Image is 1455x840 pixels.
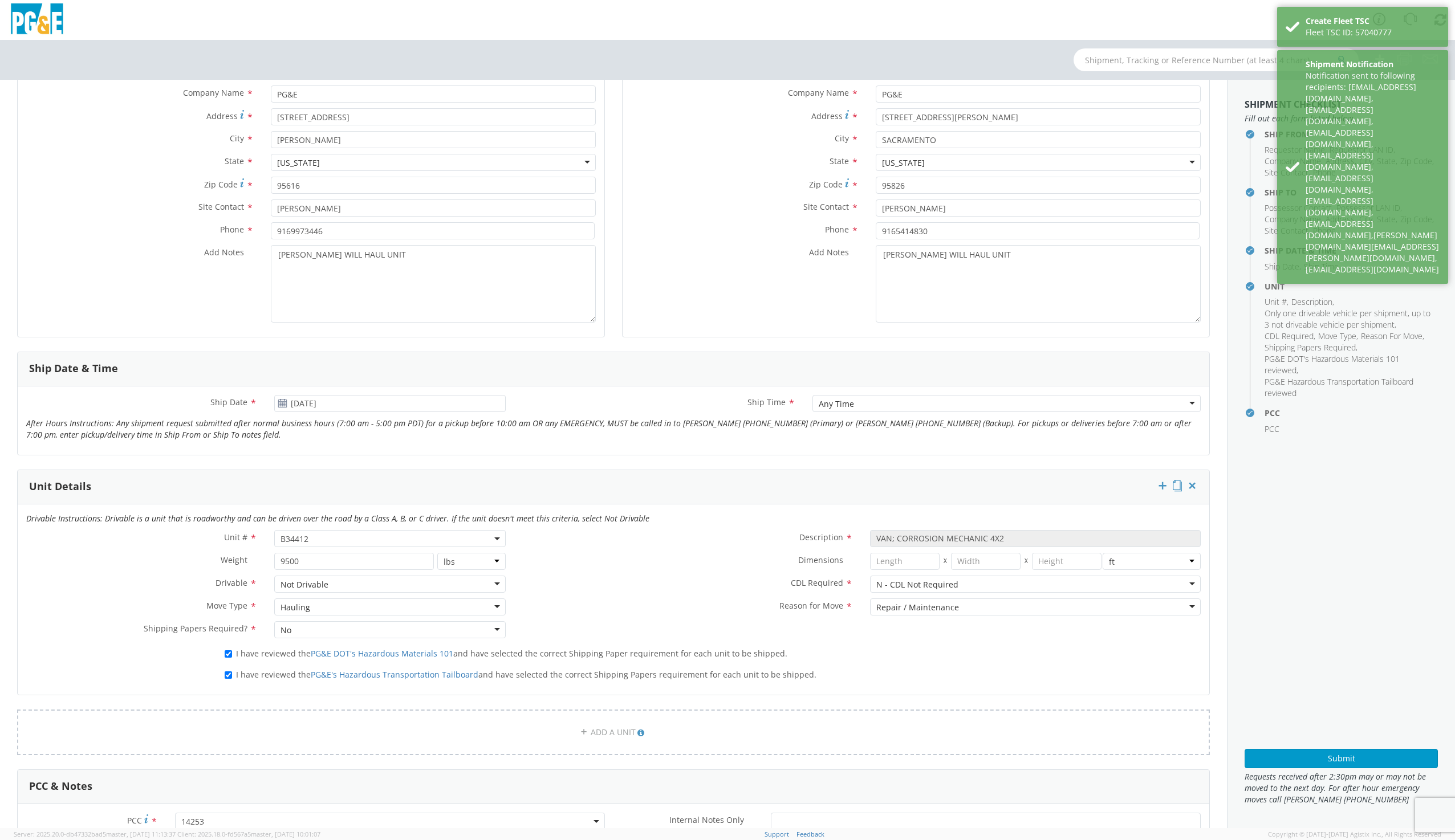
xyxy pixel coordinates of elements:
[204,247,244,258] span: Add Notes
[277,157,320,169] div: [US_STATE]
[1265,423,1279,434] span: PCC
[1265,225,1308,236] span: Site Contact
[281,602,310,613] div: Hauling
[236,669,816,680] span: I have reviewed the and have selected the correct Shipping Papers requirement for each unit to be...
[1032,553,1102,570] input: Height
[1265,342,1358,353] li: ,
[1306,59,1440,70] div: Shipment Notification
[29,781,92,792] h3: PCC & Notes
[803,201,849,212] span: Site Contact
[747,397,786,407] span: Ship Time
[225,650,232,658] input: I have reviewed thePG&E DOT's Hazardous Materials 101and have selected the correct Shipping Paper...
[835,133,849,144] span: City
[1265,331,1315,342] li: ,
[765,830,789,838] a: Support
[225,671,232,679] input: I have reviewed thePG&E's Hazardous Transportation Tailboardand have selected the correct Shippin...
[1245,749,1438,768] button: Submit
[1265,282,1438,291] h4: Unit
[1265,261,1299,272] span: Ship Date
[1265,296,1287,307] span: Unit #
[1245,771,1438,805] span: Requests received after 2:30pm may or may not be moved to the next day. For after hour emergency ...
[1074,48,1359,71] input: Shipment, Tracking or Reference Number (at least 4 chars)
[311,648,453,659] a: PG&E DOT's Hazardous Materials 101
[809,179,843,190] span: Zip Code
[224,532,247,543] span: Unit #
[1265,167,1308,178] span: Site Contact
[181,816,599,827] span: 14253
[809,247,849,258] span: Add Notes
[1265,353,1435,376] li: ,
[216,577,247,588] span: Drivable
[1265,156,1321,166] span: Company Name
[791,577,843,588] span: CDL Required
[1291,296,1334,308] li: ,
[1265,144,1327,156] li: ,
[183,87,244,98] span: Company Name
[1265,409,1438,417] h4: PCC
[311,669,478,680] a: PG&E's Hazardous Transportation Tailboard
[144,623,247,634] span: Shipping Papers Required?
[206,111,238,121] span: Address
[230,133,244,144] span: City
[1361,331,1424,342] li: ,
[225,156,244,166] span: State
[1265,376,1413,398] span: PG&E Hazardous Transportation Tailboard reviewed
[940,553,951,570] span: X
[1265,296,1289,308] li: ,
[1265,144,1325,155] span: Requestor Name
[1265,130,1438,138] h4: Ship From
[14,830,176,838] span: Server: 2025.20.0-db47332bad5
[1021,553,1032,570] span: X
[1265,156,1323,167] li: ,
[951,553,1021,570] input: Width
[1245,98,1342,111] strong: Shipment Checklist
[825,224,849,235] span: Phone
[177,830,320,838] span: Client: 2025.18.0-fd567a5
[798,554,843,565] span: Dimensions
[281,625,291,636] div: No
[788,87,849,98] span: Company Name
[1265,353,1400,376] span: PG&E DOT's Hazardous Materials 101 reviewed
[17,709,1210,755] a: ADD A UNIT
[669,814,744,825] span: Internal Notes Only
[236,648,787,659] span: I have reviewed the and have selected the correct Shipping Paper requirement for each unit to be ...
[1268,830,1441,839] span: Copyright © [DATE]-[DATE] Agistix Inc., All Rights Reserved
[106,830,176,838] span: master, [DATE] 11:13:37
[1318,331,1358,342] li: ,
[1245,113,1438,124] span: Fill out each form listed below
[1265,225,1310,236] li: ,
[274,530,505,547] span: B34412
[29,481,91,492] h3: Unit Details
[819,398,854,410] div: Any Time
[870,553,940,570] input: Length
[1318,331,1356,341] span: Move Type
[281,533,499,544] span: B34412
[830,156,849,166] span: State
[876,602,959,613] div: Repair / Maintenance
[1265,261,1301,272] li: ,
[198,201,244,212] span: Site Contact
[796,830,824,838] a: Feedback
[1291,296,1332,307] span: Description
[251,830,320,838] span: master, [DATE] 10:01:07
[799,532,843,543] span: Description
[1306,15,1440,27] div: Create Fleet TSC
[1265,167,1310,178] li: ,
[1265,214,1323,225] li: ,
[1265,202,1332,213] span: Possessor Contact
[221,554,247,565] span: Weight
[1265,308,1430,330] span: Only one driveable vehicle per shipment, up to 3 not driveable vehicle per shipment
[1265,331,1314,341] span: CDL Required
[1361,331,1423,341] span: Reason For Move
[1265,202,1334,214] li: ,
[1265,308,1435,331] li: ,
[882,157,925,169] div: [US_STATE]
[175,813,605,830] span: 14253
[206,600,247,611] span: Move Type
[210,397,247,407] span: Ship Date
[779,600,843,611] span: Reason for Move
[811,111,843,121] span: Address
[204,179,238,190] span: Zip Code
[1265,214,1321,225] span: Company Name
[127,815,142,826] span: PCC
